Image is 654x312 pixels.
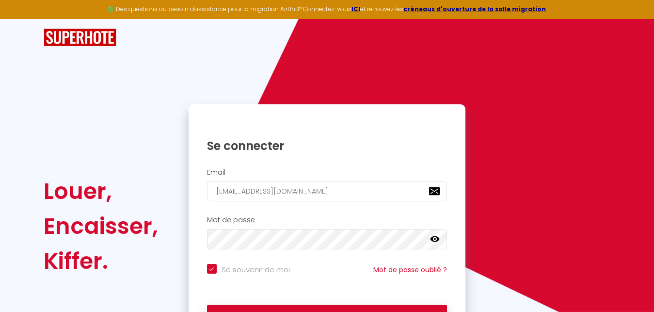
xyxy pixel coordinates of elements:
h1: Se connecter [207,138,447,153]
div: Encaisser, [44,209,158,244]
div: Kiffer. [44,244,158,279]
h2: Email [207,168,447,177]
img: SuperHote logo [44,29,116,47]
input: Ton Email [207,181,447,201]
div: Louer, [44,174,158,209]
a: ICI [351,5,360,13]
h2: Mot de passe [207,216,447,224]
a: Mot de passe oublié ? [373,265,447,275]
a: créneaux d'ouverture de la salle migration [403,5,546,13]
